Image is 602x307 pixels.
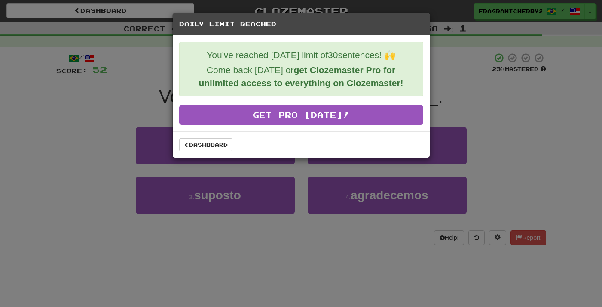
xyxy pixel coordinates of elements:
a: Get Pro [DATE]! [179,105,423,125]
a: Dashboard [179,138,232,151]
strong: get Clozemaster Pro for unlimited access to everything on Clozemaster! [199,65,403,88]
h5: Daily Limit Reached [179,20,423,28]
p: Come back [DATE] or [186,64,416,90]
p: You've reached [DATE] limit of 30 sentences! 🙌 [186,49,416,62]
